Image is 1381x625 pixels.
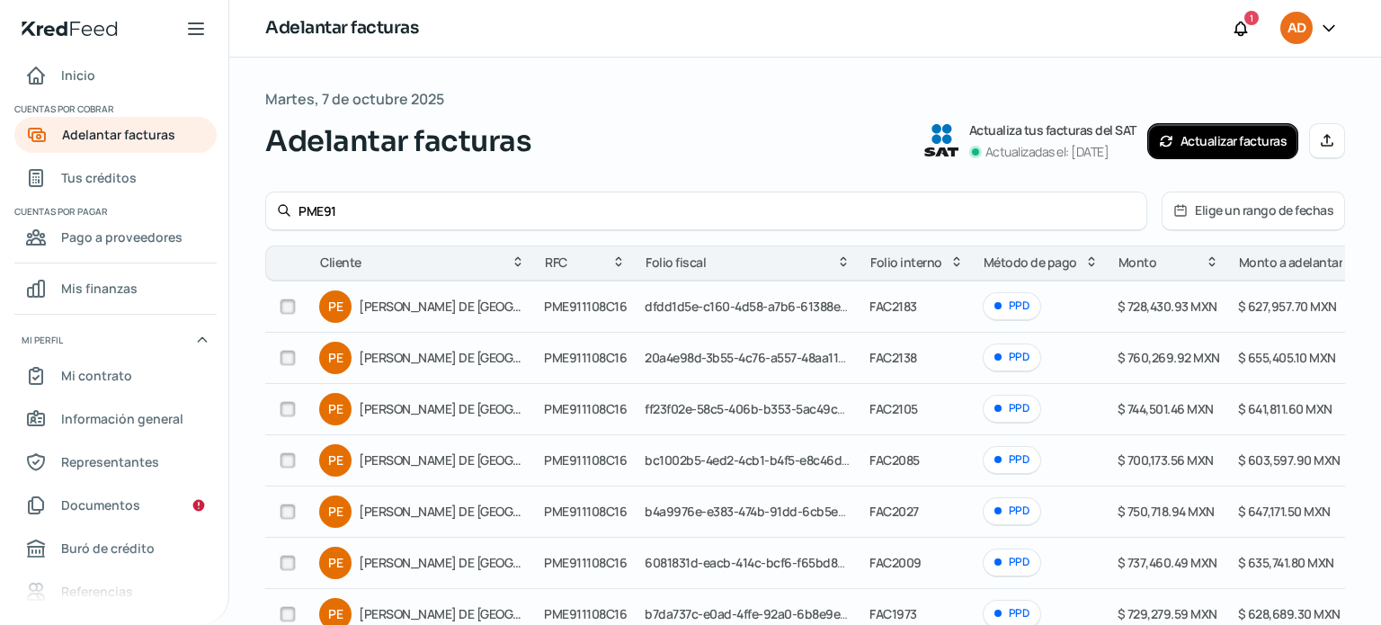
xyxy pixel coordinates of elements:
span: $ 744,501.46 MXN [1118,400,1214,417]
span: $ 700,173.56 MXN [1118,451,1214,469]
button: Actualizar facturas [1147,123,1299,159]
a: Pago a proveedores [14,219,217,255]
span: Tus créditos [61,166,137,189]
a: Inicio [14,58,217,94]
span: FAC2085 [869,451,920,469]
span: PME911108C16 [544,554,627,571]
div: PPD [983,497,1041,525]
div: PPD [983,344,1041,371]
a: Tus créditos [14,160,217,196]
span: RFC [545,252,567,273]
span: Martes, 7 de octubre 2025 [265,86,444,112]
span: Referencias [61,580,133,603]
span: $ 635,741.80 MXN [1238,554,1334,571]
span: Inicio [61,64,95,86]
span: [PERSON_NAME] DE [GEOGRAPHIC_DATA] [359,603,526,625]
span: 20a4e98d-3b55-4c76-a557-48aa1172eb50 [645,349,879,366]
a: Adelantar facturas [14,117,217,153]
span: b7da737c-e0ad-4ffe-92a0-6b8e9e75002f [645,605,878,622]
div: PE [319,496,352,528]
span: Monto a adelantar [1239,252,1343,273]
div: PPD [983,395,1041,423]
span: Folio interno [870,252,942,273]
span: $ 641,811.60 MXN [1238,400,1332,417]
span: $ 628,689.30 MXN [1238,605,1341,622]
span: AD [1287,18,1305,40]
span: b4a9976e-e383-474b-91dd-6cb5e29228ea [645,503,886,520]
span: PME911108C16 [544,298,627,315]
input: Busca por cliente, RFC, folio fiscal o folio interno [298,202,1136,219]
a: Documentos [14,487,217,523]
span: Método de pago [984,252,1077,273]
span: dfdd1d5e-c160-4d58-a7b6-61388eb01aca [645,298,880,315]
span: $ 655,405.10 MXN [1238,349,1336,366]
span: PME911108C16 [544,605,627,622]
span: $ 729,279.59 MXN [1118,605,1217,622]
span: Información general [61,407,183,430]
span: PME911108C16 [544,451,627,469]
div: PPD [983,549,1041,576]
span: $ 603,597.90 MXN [1238,451,1341,469]
span: Monto [1118,252,1157,273]
div: PPD [983,292,1041,320]
span: Mis finanzas [61,277,138,299]
p: Actualiza tus facturas del SAT [969,120,1136,141]
span: FAC1973 [869,605,917,622]
span: bc1002b5-4ed2-4cb1-b4f5-e8c46d89baef [645,451,881,469]
a: Mi contrato [14,358,217,394]
span: Adelantar facturas [62,123,175,146]
span: Adelantar facturas [265,120,531,163]
span: FAC2009 [869,554,922,571]
div: PPD [983,446,1041,474]
button: Elige un rango de fechas [1163,192,1344,229]
span: [PERSON_NAME] DE [GEOGRAPHIC_DATA] [359,347,526,369]
div: PE [319,444,352,477]
div: PE [319,342,352,374]
span: Cuentas por cobrar [14,101,214,117]
span: PME911108C16 [544,349,627,366]
span: 6081831d-eacb-414c-bcf6-f65bd8d1ee8f [645,554,874,571]
span: $ 750,718.94 MXN [1118,503,1215,520]
span: $ 647,171.50 MXN [1238,503,1331,520]
span: Cliente [320,252,361,273]
span: Documentos [61,494,140,516]
span: PME911108C16 [544,503,627,520]
span: FAC2105 [869,400,918,417]
span: [PERSON_NAME] DE [GEOGRAPHIC_DATA] [359,398,526,420]
span: $ 627,957.70 MXN [1238,298,1337,315]
span: Buró de crédito [61,537,155,559]
span: 1 [1250,10,1253,26]
span: [PERSON_NAME] DE [GEOGRAPHIC_DATA] [359,450,526,471]
img: SAT logo [924,124,958,156]
span: Representantes [61,451,159,473]
a: Representantes [14,444,217,480]
span: [PERSON_NAME] DE [GEOGRAPHIC_DATA] [359,552,526,574]
span: FAC2183 [869,298,917,315]
span: Folio fiscal [646,252,706,273]
span: Pago a proveedores [61,226,183,248]
div: PE [319,290,352,323]
div: PE [319,547,352,579]
span: PME911108C16 [544,400,627,417]
span: $ 737,460.49 MXN [1118,554,1217,571]
h1: Adelantar facturas [265,15,418,41]
span: Cuentas por pagar [14,203,214,219]
span: [PERSON_NAME] DE [GEOGRAPHIC_DATA] [359,501,526,522]
a: Referencias [14,574,217,610]
span: Mi contrato [61,364,132,387]
span: [PERSON_NAME] DE [GEOGRAPHIC_DATA] [359,296,526,317]
span: ff23f02e-58c5-406b-b353-5ac49c2a1055 [645,400,877,417]
a: Información general [14,401,217,437]
span: Mi perfil [22,332,63,348]
p: Actualizadas el: [DATE] [985,141,1109,163]
span: FAC2027 [869,503,919,520]
a: Buró de crédito [14,531,217,567]
span: $ 728,430.93 MXN [1118,298,1217,315]
a: Mis finanzas [14,271,217,307]
span: $ 760,269.92 MXN [1118,349,1220,366]
span: FAC2138 [869,349,917,366]
div: PE [319,393,352,425]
